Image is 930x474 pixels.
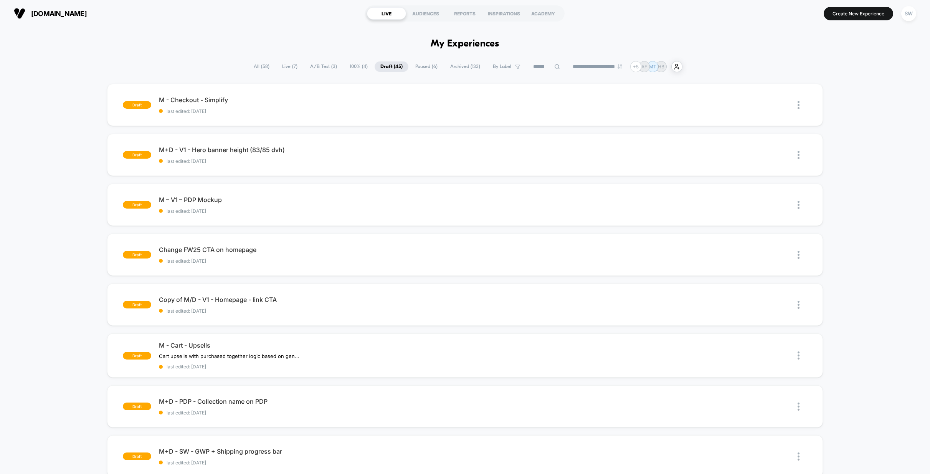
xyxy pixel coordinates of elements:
[658,64,664,70] p: HB
[159,410,465,416] span: last edited: [DATE]
[276,61,303,72] span: Live ( 7 )
[899,6,918,22] button: SW
[304,61,343,72] span: A/B Test ( 3 )
[159,146,465,154] span: M+D - V1 - Hero banner height (83/85 dvh)
[123,101,151,109] span: draft
[798,452,800,461] img: close
[524,7,563,20] div: ACADEMY
[493,64,511,70] span: By Label
[123,352,151,360] span: draft
[824,7,893,20] button: Create New Experience
[123,151,151,159] span: draft
[406,7,445,20] div: AUDIENCES
[630,61,641,72] div: + 5
[798,151,800,159] img: close
[344,61,373,72] span: 100% ( 4 )
[159,246,465,254] span: Change FW25 CTA on homepage
[248,61,275,72] span: All ( 58 )
[159,208,465,214] span: last edited: [DATE]
[367,7,406,20] div: LIVE
[159,296,465,303] span: Copy of M/D - V1 - Homepage - link CTA
[159,308,465,314] span: last edited: [DATE]
[123,201,151,209] span: draft
[798,201,800,209] img: close
[618,64,622,69] img: end
[159,353,301,359] span: Cart upsells with purchased together logic﻿ based on gender tag
[12,7,89,20] button: [DOMAIN_NAME]
[159,447,465,455] span: M+D - SW - GWP + Shipping progress bar
[159,96,465,104] span: M - Checkout - Simplify
[159,341,465,349] span: M - Cart - Upsells
[798,403,800,411] img: close
[123,452,151,460] span: draft
[410,61,443,72] span: Paused ( 6 )
[798,251,800,259] img: close
[798,301,800,309] img: close
[159,108,465,114] span: last edited: [DATE]
[444,61,486,72] span: Archived ( 133 )
[445,7,484,20] div: REPORTS
[901,6,916,21] div: SW
[159,258,465,264] span: last edited: [DATE]
[31,10,87,18] span: [DOMAIN_NAME]
[159,364,465,370] span: last edited: [DATE]
[431,38,499,50] h1: My Experiences
[123,301,151,308] span: draft
[484,7,524,20] div: INSPIRATIONS
[123,403,151,410] span: draft
[159,158,465,164] span: last edited: [DATE]
[159,460,465,466] span: last edited: [DATE]
[159,196,465,204] span: M – V1 – PDP Mockup
[649,64,656,70] p: MT
[798,101,800,109] img: close
[375,61,408,72] span: Draft ( 45 )
[14,8,25,19] img: Visually logo
[798,351,800,360] img: close
[159,398,465,405] span: M+D - PDP - Collection name on PDP
[123,251,151,259] span: draft
[641,64,647,70] p: AF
